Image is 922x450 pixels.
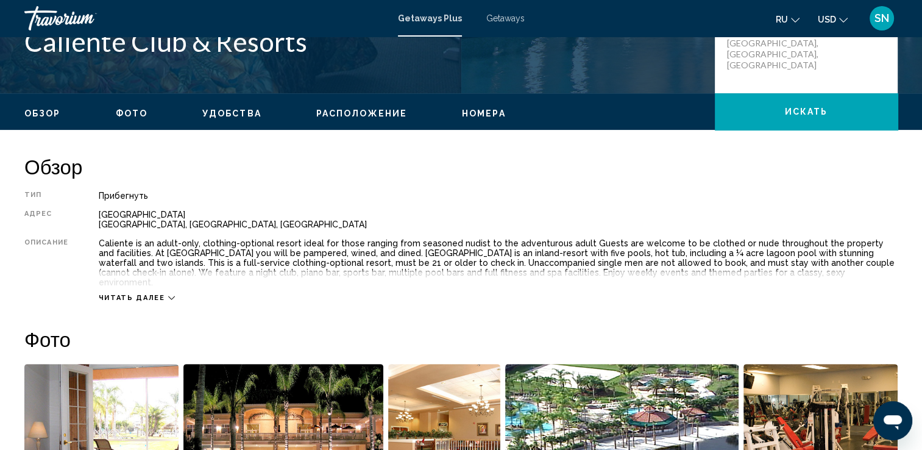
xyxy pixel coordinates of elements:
[785,107,828,117] span: искать
[776,15,788,24] span: ru
[202,108,261,119] button: Удобства
[316,109,407,118] span: Расположение
[24,154,898,179] h2: Обзор
[24,6,386,30] a: Travorium
[462,108,506,119] button: Номера
[24,26,703,57] h1: Caliente Club & Resorts
[99,191,898,201] div: Прибегнуть
[316,108,407,119] button: Расположение
[24,238,68,287] div: Описание
[116,108,147,119] button: Фото
[202,109,261,118] span: Удобства
[727,27,824,71] p: [GEOGRAPHIC_DATA] [GEOGRAPHIC_DATA], [GEOGRAPHIC_DATA], [GEOGRAPHIC_DATA]
[99,210,898,229] div: [GEOGRAPHIC_DATA] [GEOGRAPHIC_DATA], [GEOGRAPHIC_DATA], [GEOGRAPHIC_DATA]
[486,13,525,23] a: Getaways
[99,238,898,287] div: Caliente is an adult-only, clothing-optional resort ideal for those ranging from seasoned nudist ...
[866,5,898,31] button: User Menu
[24,327,898,351] h2: Фото
[24,108,61,119] button: Обзор
[398,13,462,23] a: Getaways Plus
[776,10,800,28] button: Change language
[874,12,889,24] span: SN
[818,10,848,28] button: Change currency
[24,210,68,229] div: Адрес
[715,93,898,130] button: искать
[462,109,506,118] span: Номера
[99,293,175,302] button: Читать далее
[24,109,61,118] span: Обзор
[873,401,912,440] iframe: Button to launch messaging window
[99,294,165,302] span: Читать далее
[116,109,147,118] span: Фото
[24,191,68,201] div: Тип
[818,15,836,24] span: USD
